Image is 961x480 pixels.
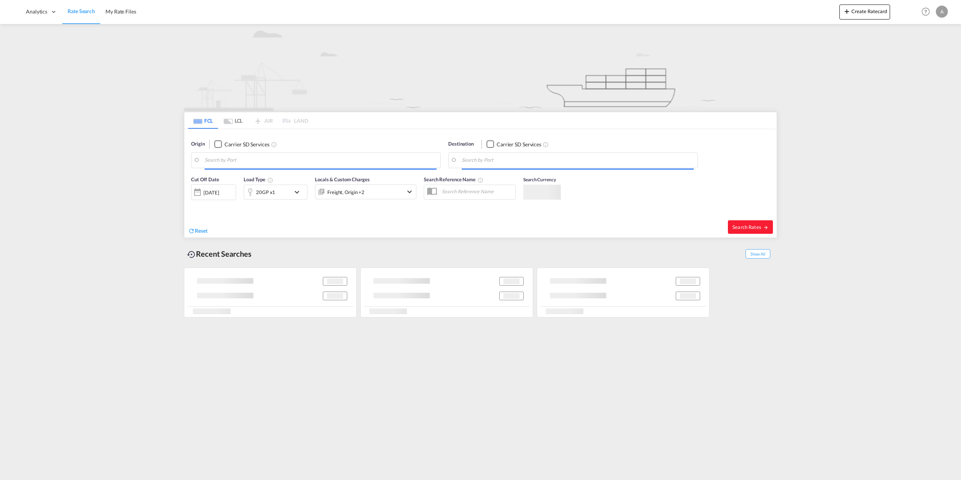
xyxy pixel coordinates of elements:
[462,155,694,166] input: Search by Port
[244,176,273,182] span: Load Type
[267,177,273,183] md-icon: Select multiple loads to view rates
[271,141,277,147] md-icon: Unchecked: Search for CY (Container Yard) services for all selected carriers.Checked : Search for...
[214,140,269,148] md-checkbox: Checkbox No Ink
[523,177,556,182] span: Search Currency
[191,140,205,148] span: Origin
[184,24,777,111] img: new-FCL.png
[327,187,365,197] div: Freight Origin Destination Dock Stuffing
[191,199,197,209] md-datepicker: Select
[256,187,275,197] div: 20GP x1
[188,112,218,129] md-tab-item: FCL
[487,140,541,148] md-checkbox: Checkbox No Ink
[205,155,437,166] input: Search by Port
[728,220,773,234] button: Search Ratesicon-arrow-right
[497,141,541,148] div: Carrier SD Services
[732,224,768,230] span: Search Rates
[105,8,136,15] span: My Rate Files
[936,6,948,18] div: A
[919,5,936,19] div: Help
[763,225,768,230] md-icon: icon-arrow-right
[244,185,307,200] div: 20GP x1icon-chevron-down
[315,184,416,199] div: Freight Origin Destination Dock Stuffingicon-chevron-down
[477,177,484,183] md-icon: Your search will be saved by the below given name
[187,250,196,259] md-icon: icon-backup-restore
[195,227,208,234] span: Reset
[191,184,236,200] div: [DATE]
[68,8,95,14] span: Rate Search
[184,245,255,262] div: Recent Searches
[842,7,851,16] md-icon: icon-plus 400-fg
[543,141,549,147] md-icon: Unchecked: Search for CY (Container Yard) services for all selected carriers.Checked : Search for...
[191,176,219,182] span: Cut Off Date
[448,140,474,148] span: Destination
[188,227,208,235] div: icon-refreshReset
[218,112,248,129] md-tab-item: LCL
[919,5,932,18] span: Help
[746,249,770,259] span: Show All
[405,187,414,196] md-icon: icon-chevron-down
[203,189,219,196] div: [DATE]
[292,188,305,197] md-icon: icon-chevron-down
[224,141,269,148] div: Carrier SD Services
[26,8,47,15] span: Analytics
[188,227,195,234] md-icon: icon-refresh
[188,112,308,129] md-pagination-wrapper: Use the left and right arrow keys to navigate between tabs
[315,176,370,182] span: Locals & Custom Charges
[839,5,890,20] button: icon-plus 400-fgCreate Ratecard
[438,186,515,197] input: Search Reference Name
[184,129,777,238] div: Origin Checkbox No InkUnchecked: Search for CY (Container Yard) services for all selected carrier...
[424,176,484,182] span: Search Reference Name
